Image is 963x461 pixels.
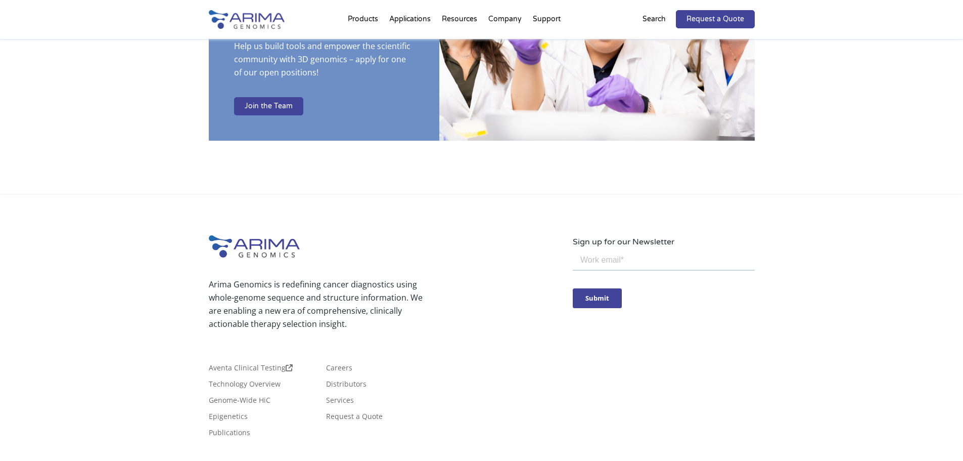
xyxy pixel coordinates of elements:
[573,235,755,248] p: Sign up for our Newsletter
[326,364,352,375] a: Careers
[326,381,366,392] a: Distributors
[209,278,427,330] p: Arima Genomics is redefining cancer diagnostics using whole-genome sequence and structure informa...
[234,97,303,115] a: Join the Team
[234,39,414,87] p: Help us build tools and empower the scientific community with 3D genomics – apply for one of our ...
[209,10,285,29] img: Arima-Genomics-logo
[326,413,383,424] a: Request a Quote
[209,397,270,408] a: Genome-Wide HiC
[209,429,250,440] a: Publications
[326,397,354,408] a: Services
[676,10,755,28] a: Request a Quote
[209,413,248,424] a: Epigenetics
[573,248,755,315] iframe: Form 0
[209,381,281,392] a: Technology Overview
[643,13,666,26] p: Search
[209,364,293,375] a: Aventa Clinical Testing
[209,235,300,258] img: Arima-Genomics-logo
